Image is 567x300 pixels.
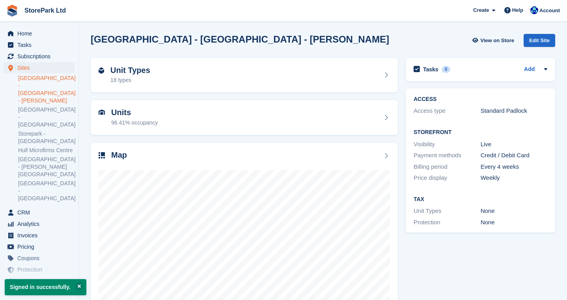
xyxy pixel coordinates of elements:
[481,173,548,183] div: Weekly
[5,279,86,295] p: Signed in successfully.
[530,6,538,14] img: Donna
[414,207,481,216] div: Unit Types
[6,5,18,17] img: stora-icon-8386f47178a22dfd0bd8f6a31ec36ba5ce8667c1dd55bd0f319d3a0aa187defe.svg
[423,66,438,73] h2: Tasks
[512,6,523,14] span: Help
[18,130,75,145] a: Storepark - [GEOGRAPHIC_DATA]
[111,151,127,160] h2: Map
[414,129,547,136] h2: Storefront
[471,34,517,47] a: View on Store
[414,162,481,171] div: Billing period
[481,162,548,171] div: Every 4 weeks
[17,253,65,264] span: Coupons
[414,106,481,116] div: Access type
[481,140,548,149] div: Live
[4,62,75,73] a: menu
[539,7,560,15] span: Account
[4,51,75,62] a: menu
[21,4,69,17] a: StorePark Ltd
[524,34,555,50] a: Edit Site
[99,110,105,115] img: unit-icn-7be61d7bf1b0ce9d3e12c5938cc71ed9869f7b940bace4675aadf7bd6d80202e.svg
[17,264,65,275] span: Protection
[17,51,65,62] span: Subscriptions
[18,180,75,202] a: [GEOGRAPHIC_DATA] - [GEOGRAPHIC_DATA]
[17,230,65,241] span: Invoices
[91,100,398,135] a: Units 96.41% occupancy
[414,151,481,160] div: Payment methods
[18,147,75,154] a: Hull Microfirms Centre
[4,207,75,218] a: menu
[111,119,158,127] div: 96.41% occupancy
[17,207,65,218] span: CRM
[17,28,65,39] span: Home
[18,156,75,178] a: [GEOGRAPHIC_DATA] - [PERSON_NAME][GEOGRAPHIC_DATA]
[524,65,535,74] a: Add
[4,264,75,275] a: menu
[442,66,451,73] div: 0
[481,207,548,216] div: None
[17,62,65,73] span: Sites
[4,241,75,252] a: menu
[414,218,481,227] div: Protection
[99,152,105,158] img: map-icn-33ee37083ee616e46c38cad1a60f524a97daa1e2b2c8c0bc3eb3415660979fc1.svg
[110,66,150,75] h2: Unit Types
[4,230,75,241] a: menu
[91,58,398,93] a: Unit Types 18 types
[481,218,548,227] div: None
[18,75,75,104] a: [GEOGRAPHIC_DATA] - [GEOGRAPHIC_DATA] - [PERSON_NAME]
[414,140,481,149] div: Visibility
[91,34,389,45] h2: [GEOGRAPHIC_DATA] - [GEOGRAPHIC_DATA] - [PERSON_NAME]
[481,151,548,160] div: Credit / Debit Card
[414,96,547,102] h2: ACCESS
[111,108,158,117] h2: Units
[473,6,489,14] span: Create
[4,218,75,229] a: menu
[481,106,548,116] div: Standard Padlock
[4,253,75,264] a: menu
[524,34,555,47] div: Edit Site
[414,196,547,203] h2: Tax
[414,173,481,183] div: Price display
[18,106,75,129] a: [GEOGRAPHIC_DATA] - [GEOGRAPHIC_DATA]
[17,241,65,252] span: Pricing
[99,67,104,74] img: unit-type-icn-2b2737a686de81e16bb02015468b77c625bbabd49415b5ef34ead5e3b44a266d.svg
[4,39,75,50] a: menu
[480,37,514,45] span: View on Store
[17,218,65,229] span: Analytics
[4,276,75,287] a: menu
[4,28,75,39] a: menu
[110,76,150,84] div: 18 types
[17,39,65,50] span: Tasks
